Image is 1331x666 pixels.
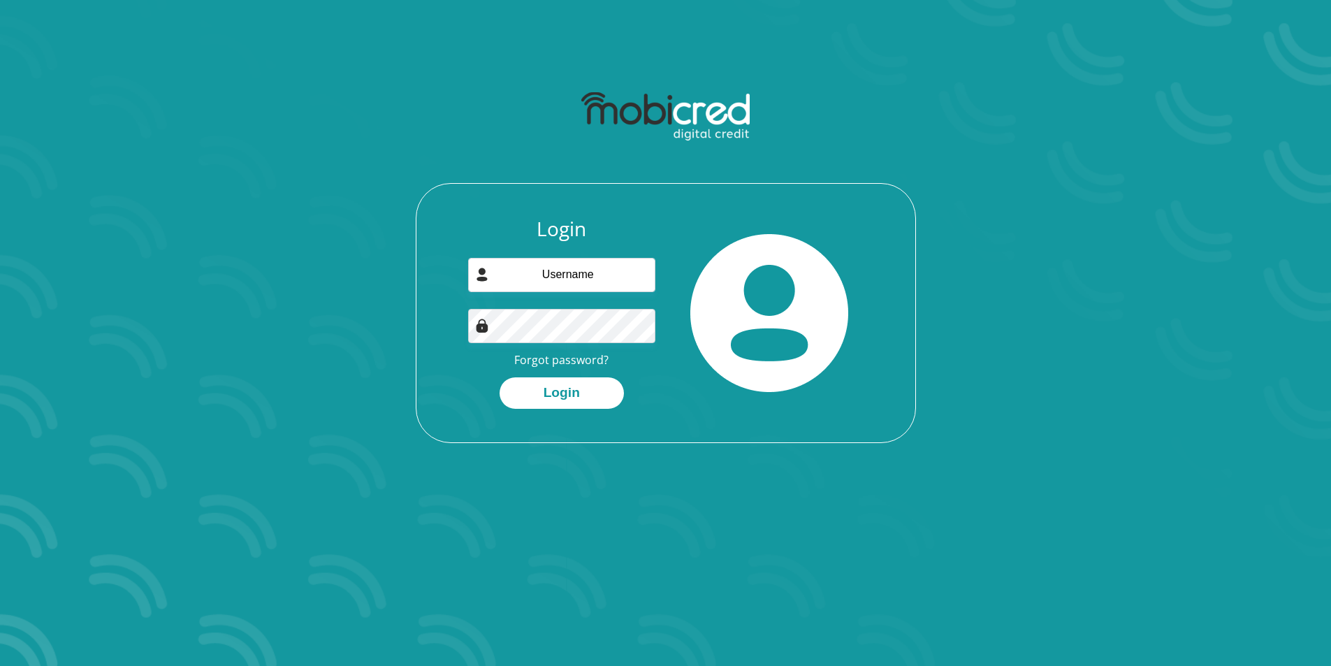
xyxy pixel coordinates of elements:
[475,268,489,282] img: user-icon image
[500,377,624,409] button: Login
[475,319,489,333] img: Image
[581,92,750,141] img: mobicred logo
[514,352,609,368] a: Forgot password?
[468,217,655,241] h3: Login
[468,258,655,292] input: Username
